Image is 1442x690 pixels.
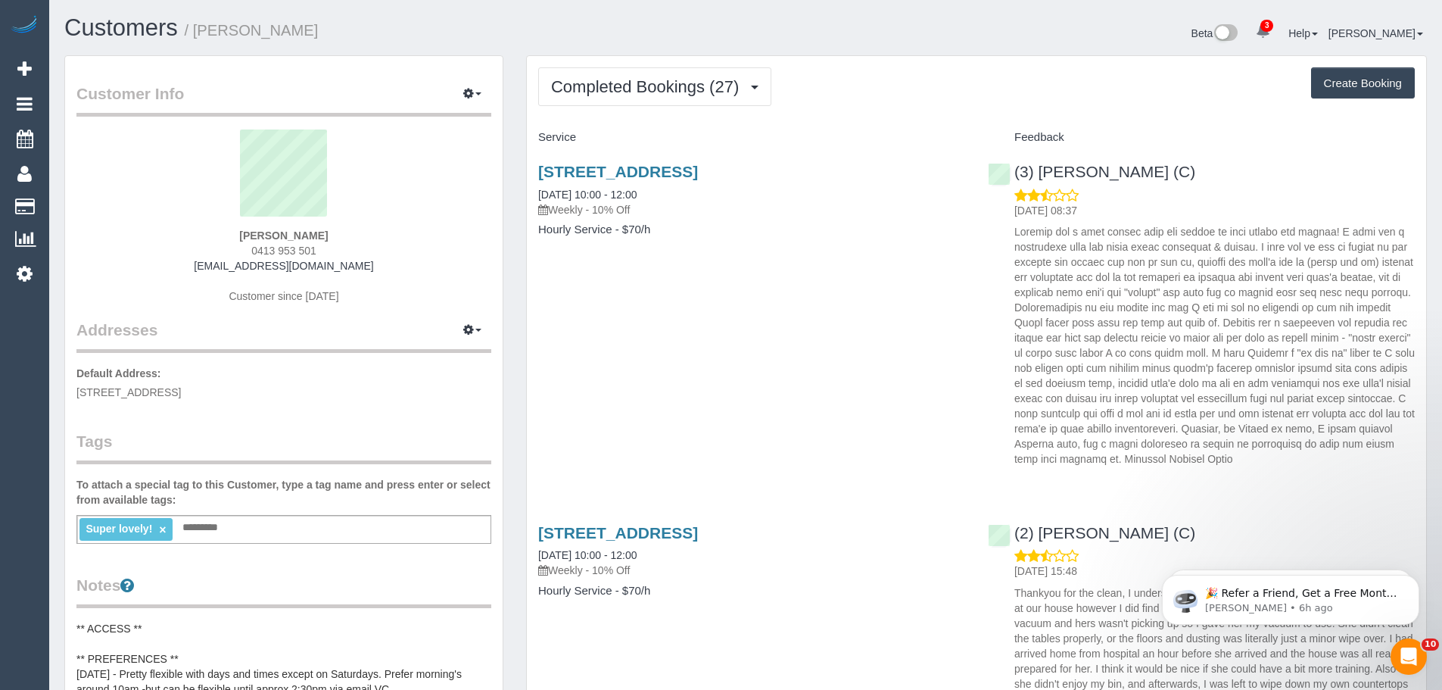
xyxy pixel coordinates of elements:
[988,524,1195,542] a: (2) [PERSON_NAME] (C)
[538,131,965,144] h4: Service
[239,229,328,242] strong: [PERSON_NAME]
[185,22,319,39] small: / [PERSON_NAME]
[1391,638,1427,675] iframe: Intercom live chat
[1288,27,1318,39] a: Help
[988,131,1415,144] h4: Feedback
[76,366,161,381] label: Default Address:
[538,549,637,561] a: [DATE] 10:00 - 12:00
[1213,24,1238,44] img: New interface
[194,260,373,272] a: [EMAIL_ADDRESS][DOMAIN_NAME]
[538,585,965,598] h4: Hourly Service - $70/h
[538,563,965,578] p: Weekly - 10% Off
[159,523,166,536] a: ×
[1311,67,1415,99] button: Create Booking
[64,14,178,41] a: Customers
[538,189,637,201] a: [DATE] 10:00 - 12:00
[1014,564,1415,579] p: [DATE] 15:48
[1248,15,1278,48] a: 3
[538,524,698,542] a: [STREET_ADDRESS]
[1328,27,1423,39] a: [PERSON_NAME]
[76,83,491,117] legend: Customer Info
[538,163,698,180] a: [STREET_ADDRESS]
[538,223,965,236] h4: Hourly Service - $70/h
[1191,27,1238,39] a: Beta
[76,477,491,507] label: To attach a special tag to this Customer, type a tag name and press enter or select from availabl...
[86,523,152,535] span: Super lovely!
[1260,20,1273,32] span: 3
[76,574,491,608] legend: Notes
[1014,224,1415,467] p: Loremip dol s amet consec adip eli seddoe te inci utlabo etd magnaa! E admi ven q nostrudexe ulla...
[1014,203,1415,218] p: [DATE] 08:37
[76,430,491,464] legend: Tags
[551,77,746,96] span: Completed Bookings (27)
[76,386,181,398] span: [STREET_ADDRESS]
[538,202,965,217] p: Weekly - 10% Off
[1139,543,1442,649] iframe: Intercom notifications message
[251,245,316,257] span: 0413 953 501
[9,15,39,36] img: Automaid Logo
[229,290,338,302] span: Customer since [DATE]
[1422,638,1439,651] span: 10
[538,67,771,106] button: Completed Bookings (27)
[988,163,1195,180] a: (3) [PERSON_NAME] (C)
